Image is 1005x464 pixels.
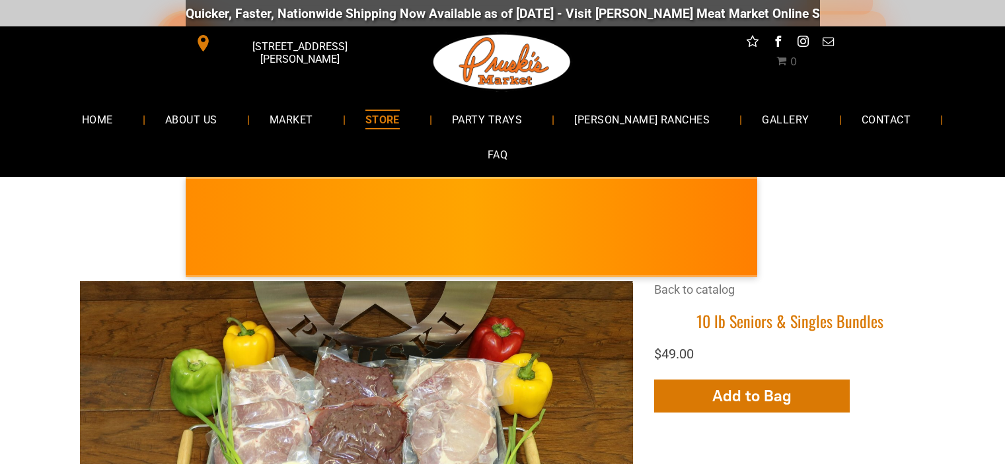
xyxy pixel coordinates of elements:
span: Add to Bag [712,386,792,405]
div: Quicker, Faster, Nationwide Shipping Now Available as of [DATE] - Visit [PERSON_NAME] Meat Market... [174,6,975,21]
a: HOME [62,102,133,137]
a: MARKET [250,102,333,137]
a: ABOUT US [145,102,237,137]
a: STORE [346,102,420,137]
span: 0 [790,55,797,68]
h1: 10 lb Seniors & Singles Bundles [654,311,926,331]
img: Pruski-s+Market+HQ+Logo2-1920w.png [431,26,574,98]
a: FAQ [468,137,527,172]
span: [STREET_ADDRESS][PERSON_NAME] [214,34,385,72]
a: PARTY TRAYS [432,102,542,137]
span: [PERSON_NAME] MARKET [743,236,1002,257]
a: email [819,33,837,53]
a: Back to catalog [654,282,735,296]
a: [PERSON_NAME] RANCHES [554,102,729,137]
a: Social network [744,33,761,53]
a: instagram [794,33,811,53]
a: facebook [769,33,786,53]
a: CONTACT [842,102,930,137]
div: Breadcrumbs [654,281,926,311]
span: $49.00 [654,346,694,362]
button: Add to Bag [654,380,850,413]
a: GALLERY [742,102,829,137]
a: [STREET_ADDRESS][PERSON_NAME] [186,33,388,53]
